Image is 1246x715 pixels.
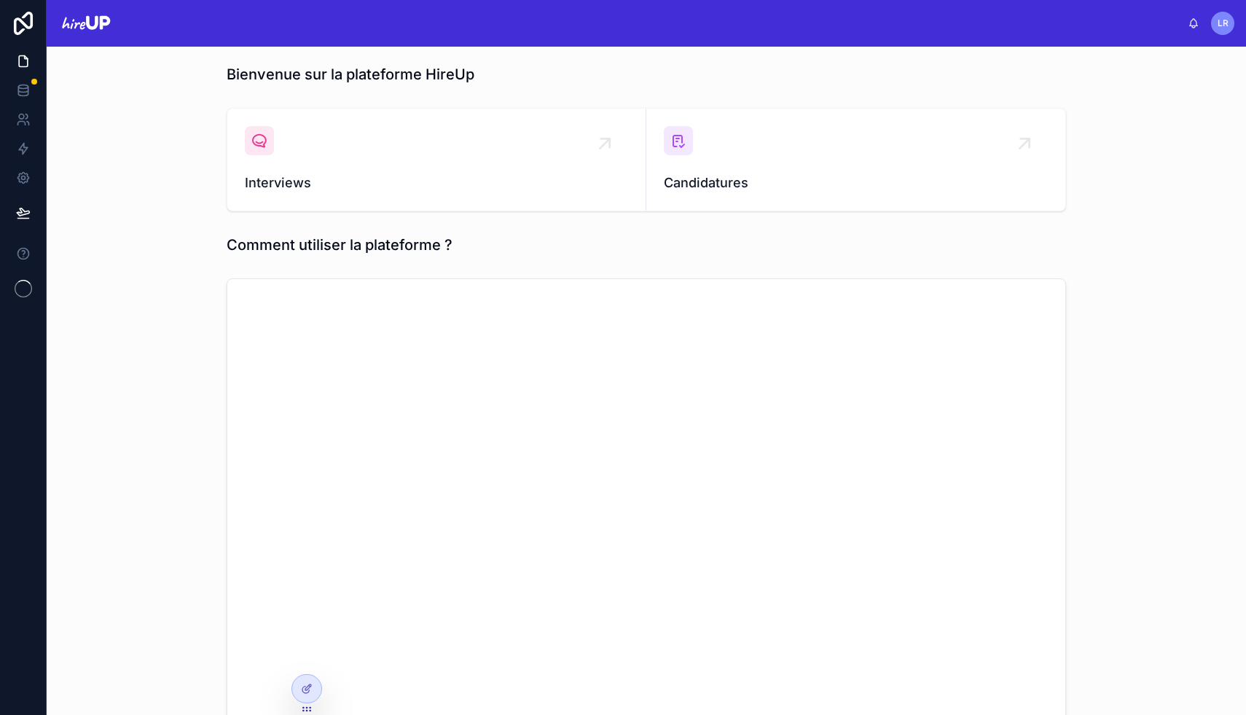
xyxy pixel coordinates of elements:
[125,7,1188,13] div: scrollable content
[646,109,1065,211] a: Candidatures
[245,173,628,193] span: Interviews
[227,64,474,85] h1: Bienvenue sur la plateforme HireUp
[227,109,646,211] a: Interviews
[58,12,113,35] img: App logo
[664,173,1048,193] span: Candidatures
[227,235,452,255] h1: Comment utiliser la plateforme ?
[1218,17,1229,29] span: LR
